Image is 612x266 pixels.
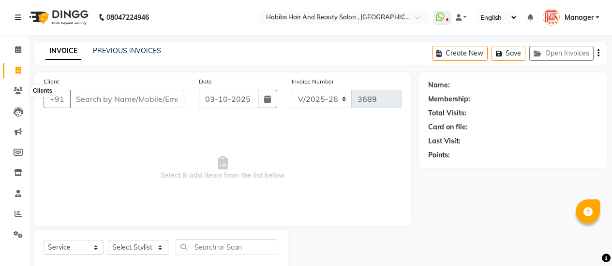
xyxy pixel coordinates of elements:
b: 08047224946 [106,4,149,31]
div: Total Visits: [428,108,466,118]
a: INVOICE [45,42,81,60]
span: Manager [565,13,594,23]
label: Invoice Number [292,77,334,86]
button: Create New [432,46,488,61]
a: PREVIOUS INVOICES [93,46,161,55]
label: Client [44,77,59,86]
div: Points: [428,150,450,160]
div: Membership: [428,94,470,104]
div: Card on file: [428,122,468,132]
span: Select & add items from the list below [44,120,402,216]
img: logo [25,4,91,31]
label: Date [199,77,212,86]
button: Save [492,46,525,61]
iframe: chat widget [571,227,602,256]
input: Search or Scan [176,239,278,254]
div: Last Visit: [428,136,461,146]
button: Open Invoices [529,46,594,61]
input: Search by Name/Mobile/Email/Code [70,90,184,108]
div: Name: [428,80,450,90]
img: Manager [543,9,560,26]
div: Clients [30,85,55,97]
